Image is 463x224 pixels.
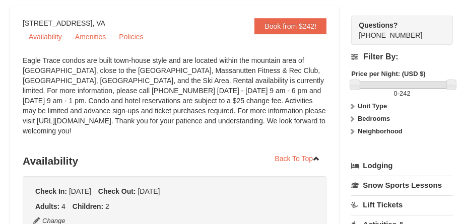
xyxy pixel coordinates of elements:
a: Snow Sports Lessons [351,176,453,194]
a: Amenities [69,29,112,44]
strong: Check In: [35,187,67,195]
strong: Questions? [359,21,398,29]
strong: Children: [73,202,103,210]
label: - [351,89,453,99]
a: Lift Tickets [351,195,453,214]
a: Availability [23,29,68,44]
strong: Neighborhood [358,127,403,135]
a: Book from $242! [254,18,326,34]
a: Policies [113,29,149,44]
strong: Bedrooms [358,115,390,122]
div: Eagle Trace condos are built town-house style and are located within the mountain area of [GEOGRA... [23,55,326,146]
span: 0 [394,90,398,97]
span: 2 [105,202,109,210]
a: Lodging [351,157,453,175]
strong: Check Out: [98,187,136,195]
strong: Price per Night: (USD $) [351,70,425,78]
h4: Filter By: [351,52,453,61]
span: 4 [61,202,65,210]
span: [PHONE_NUMBER] [359,20,435,39]
span: 242 [400,90,411,97]
span: [DATE] [69,187,91,195]
h3: Availability [23,151,326,171]
strong: Unit Type [358,102,387,110]
strong: Adults: [35,202,59,210]
a: Back To Top [268,151,326,166]
span: [DATE] [138,187,160,195]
